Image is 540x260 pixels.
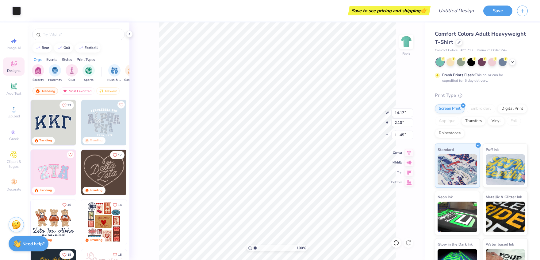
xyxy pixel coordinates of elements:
img: 3b9aba4f-e317-4aa7-a679-c95a879539bd [31,100,76,145]
button: Like [117,101,125,108]
img: d12c9beb-9502-45c7-ae94-40b97fdd6040 [76,199,121,245]
input: Untitled Design [434,5,479,17]
img: Metallic & Glitter Ink [486,202,525,232]
button: filter button [32,64,44,82]
span: Neon Ink [438,194,453,200]
span: Standard [438,146,454,153]
span: Clipart & logos [3,159,25,169]
div: Print Types [77,57,95,62]
span: Rush & Bid [107,78,121,82]
button: filter button [82,64,95,82]
span: # C1717 [461,48,473,53]
button: golf [54,43,73,53]
img: Newest.gif [99,89,104,93]
div: Embroidery [466,104,496,113]
span: Game Day [124,78,138,82]
div: golf [63,46,70,49]
div: filter for Fraternity [48,64,62,82]
div: Trending [39,138,52,143]
img: Club Image [68,67,75,74]
span: Add Text [6,91,21,96]
img: 12710c6a-dcc0-49ce-8688-7fe8d5f96fe2 [81,150,127,195]
img: edfb13fc-0e43-44eb-bea2-bf7fc0dd67f9 [76,100,121,145]
button: bear [32,43,52,53]
div: Back [402,51,410,57]
img: b0e5e834-c177-467b-9309-b33acdc40f03 [126,199,172,245]
button: Like [59,250,74,259]
div: filter for Sports [82,64,95,82]
div: Events [46,57,57,62]
img: 9980f5e8-e6a1-4b4a-8839-2b0e9349023c [31,150,76,195]
img: trend_line.gif [36,46,40,50]
button: filter button [66,64,78,82]
img: 5a4b4175-9e88-49c8-8a23-26d96782ddc6 [81,100,127,145]
span: Comfort Colors [435,48,458,53]
div: Most Favorited [60,87,94,95]
button: Like [67,151,74,158]
strong: Need help? [22,241,44,247]
div: Trending [39,188,52,193]
button: Like [110,201,124,209]
div: Digital Print [497,104,527,113]
div: Orgs [34,57,42,62]
button: filter button [107,64,121,82]
button: Save [483,6,512,16]
img: 6de2c09e-6ade-4b04-8ea6-6dac27e4729e [81,199,127,245]
div: Newest [96,87,120,95]
span: Puff Ink [486,146,499,153]
span: Top [391,170,402,175]
div: This color can be expedited for 5 day delivery. [442,72,518,83]
span: Sorority [33,78,44,82]
div: Transfers [461,116,486,126]
div: Applique [435,116,459,126]
span: Water based Ink [486,241,514,247]
span: Sports [84,78,94,82]
button: Like [59,201,74,209]
span: Fraternity [48,78,62,82]
div: Trending [33,87,58,95]
span: 18 [67,253,71,256]
img: Puff Ink [486,154,525,185]
span: Comfort Colors Adult Heavyweight T-Shirt [435,30,526,46]
strong: Fresh Prints Flash: [442,73,475,77]
div: filter for Club [66,64,78,82]
span: Decorate [6,187,21,192]
span: Metallic & Glitter Ink [486,194,522,200]
span: 👉 [420,7,427,14]
div: Screen Print [435,104,465,113]
span: 100 % [297,245,306,251]
span: Bottom [391,180,402,184]
button: Like [110,151,124,159]
img: most_fav.gif [63,89,67,93]
div: filter for Rush & Bid [107,64,121,82]
button: football [75,43,101,53]
img: trend_line.gif [57,46,62,50]
span: 15 [118,253,122,256]
div: Trending [90,188,102,193]
img: Standard [438,154,477,185]
span: 17 [118,154,122,157]
div: Save to see pricing and shipping [350,6,429,15]
div: Rhinestones [435,129,465,138]
div: Print Type [435,92,528,99]
span: Designs [7,68,21,73]
img: Fraternity Image [52,67,58,74]
span: Minimum Order: 24 + [477,48,507,53]
span: Center [391,151,402,155]
div: football [85,46,98,49]
div: filter for Game Day [124,64,138,82]
img: Sports Image [85,67,92,74]
img: ead2b24a-117b-4488-9b34-c08fd5176a7b [126,150,172,195]
div: Trending [90,238,102,242]
img: Back [400,36,412,48]
span: 40 [67,203,71,207]
div: Trending [90,138,102,143]
div: Foil [507,116,521,126]
div: Vinyl [488,116,505,126]
span: 14 [118,203,122,207]
span: Image AI [7,45,21,50]
img: Rush & Bid Image [111,67,118,74]
span: Upload [8,114,20,119]
span: Glow in the Dark Ink [438,241,473,247]
img: Sorority Image [35,67,42,74]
